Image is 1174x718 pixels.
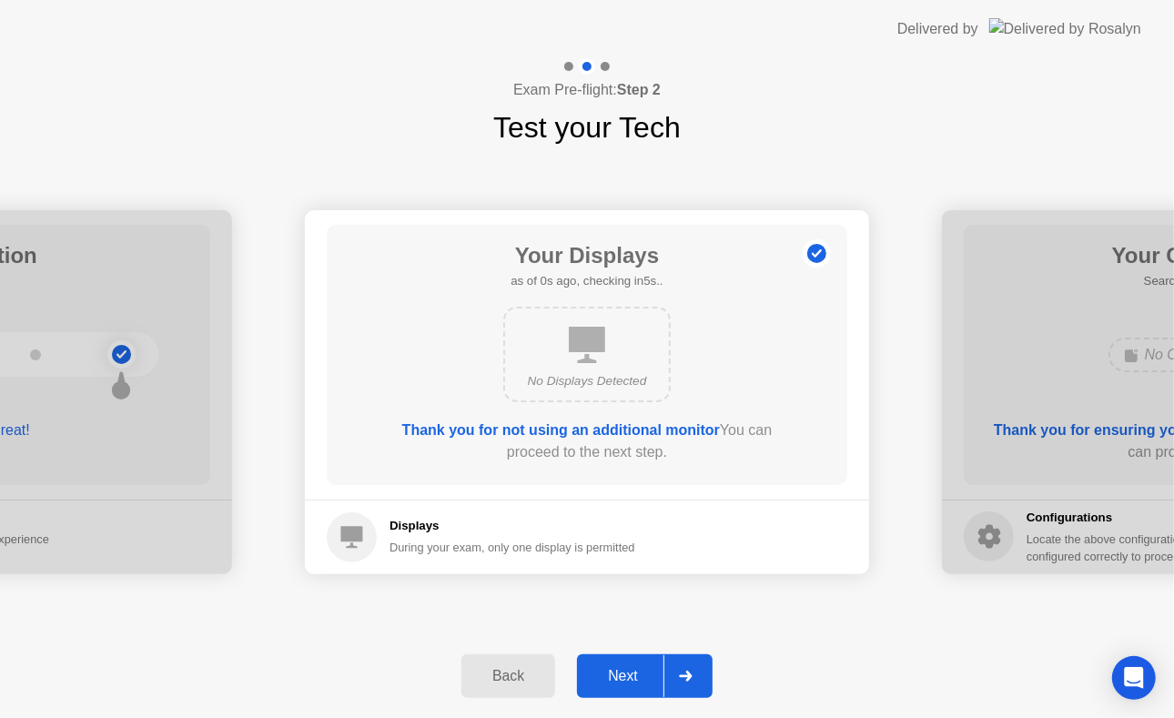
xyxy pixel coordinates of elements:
div: Delivered by [897,18,978,40]
div: Next [582,668,663,684]
h5: as of 0s ago, checking in5s.. [511,272,663,290]
div: No Displays Detected [520,372,654,390]
div: During your exam, only one display is permitted [390,539,635,556]
button: Next [577,654,713,698]
h1: Your Displays [511,239,663,272]
div: Open Intercom Messenger [1112,656,1156,700]
h5: Displays [390,517,635,535]
h4: Exam Pre-flight: [513,79,661,101]
img: Delivered by Rosalyn [989,18,1141,39]
div: You can proceed to the next step. [379,420,795,463]
b: Thank you for not using an additional monitor [402,422,720,438]
b: Step 2 [617,82,661,97]
h1: Test your Tech [493,106,681,149]
button: Back [461,654,555,698]
div: Back [467,668,550,684]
